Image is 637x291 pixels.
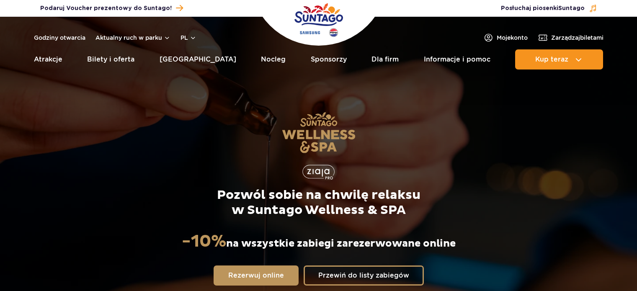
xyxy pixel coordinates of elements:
[95,34,170,41] button: Aktualny ruch w parku
[34,33,85,42] a: Godziny otwarcia
[282,112,356,153] img: Suntago Wellness & SPA
[535,56,568,63] span: Kup teraz
[214,265,299,286] a: Rezerwuj online
[181,188,456,218] p: Pozwól sobie na chwilę relaksu w Suntago Wellness & SPA
[228,272,284,279] span: Rezerwuj online
[182,231,456,252] p: na wszystkie zabiegi zarezerwowane online
[551,33,603,42] span: Zarządzaj biletami
[501,4,597,13] button: Posłuchaj piosenkiSuntago
[40,4,172,13] span: Podaruj Voucher prezentowy do Suntago!
[558,5,585,11] span: Suntago
[311,49,347,70] a: Sponsorzy
[160,49,236,70] a: [GEOGRAPHIC_DATA]
[34,49,62,70] a: Atrakcje
[483,33,528,43] a: Mojekonto
[261,49,286,70] a: Nocleg
[424,49,490,70] a: Informacje i pomoc
[87,49,134,70] a: Bilety i oferta
[538,33,603,43] a: Zarządzajbiletami
[181,33,196,42] button: pl
[40,3,183,14] a: Podaruj Voucher prezentowy do Suntago!
[371,49,399,70] a: Dla firm
[318,272,409,279] span: Przewiń do listy zabiegów
[501,4,585,13] span: Posłuchaj piosenki
[304,265,424,286] a: Przewiń do listy zabiegów
[182,231,226,252] strong: -10%
[497,33,528,42] span: Moje konto
[515,49,603,70] button: Kup teraz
